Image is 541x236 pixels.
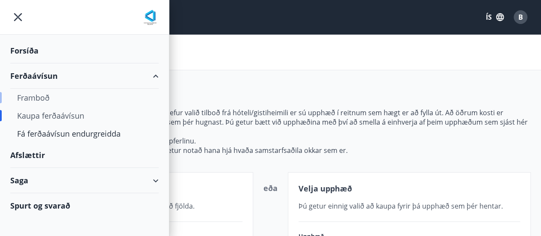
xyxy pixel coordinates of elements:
p: Hér getur þú valið upphæð ávísunarinnar. Ef þú hefur valið tilboð frá hóteli/gistiheimili er sú u... [10,108,531,136]
button: B [510,7,531,27]
img: union_logo [142,9,159,27]
span: B [518,12,523,22]
div: Fá ferðaávísun endurgreidda [17,125,152,143]
div: Afslættir [10,143,159,168]
span: eða [263,183,278,193]
button: ÍS [481,9,508,25]
div: Framboð [17,89,152,107]
button: menu [10,9,26,25]
div: Kaupa ferðaávísun [17,107,152,125]
p: Mundu að ferðaávísunin rennur aldrei út og þú getur notað hana hjá hvaða samstarfsaðila okkar sem... [10,146,531,155]
div: Forsíða [10,38,159,63]
div: Saga [10,168,159,193]
p: Athugaðu að niðurgreiðslan bætist við síðar í kaupferlinu. [10,136,531,146]
span: Þú getur einnig valið að kaupa fyrir þá upphæð sem þér hentar. [299,201,503,211]
div: Ferðaávísun [10,63,159,89]
div: Spurt og svarað [10,193,159,218]
span: Velja upphæð [299,183,352,194]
